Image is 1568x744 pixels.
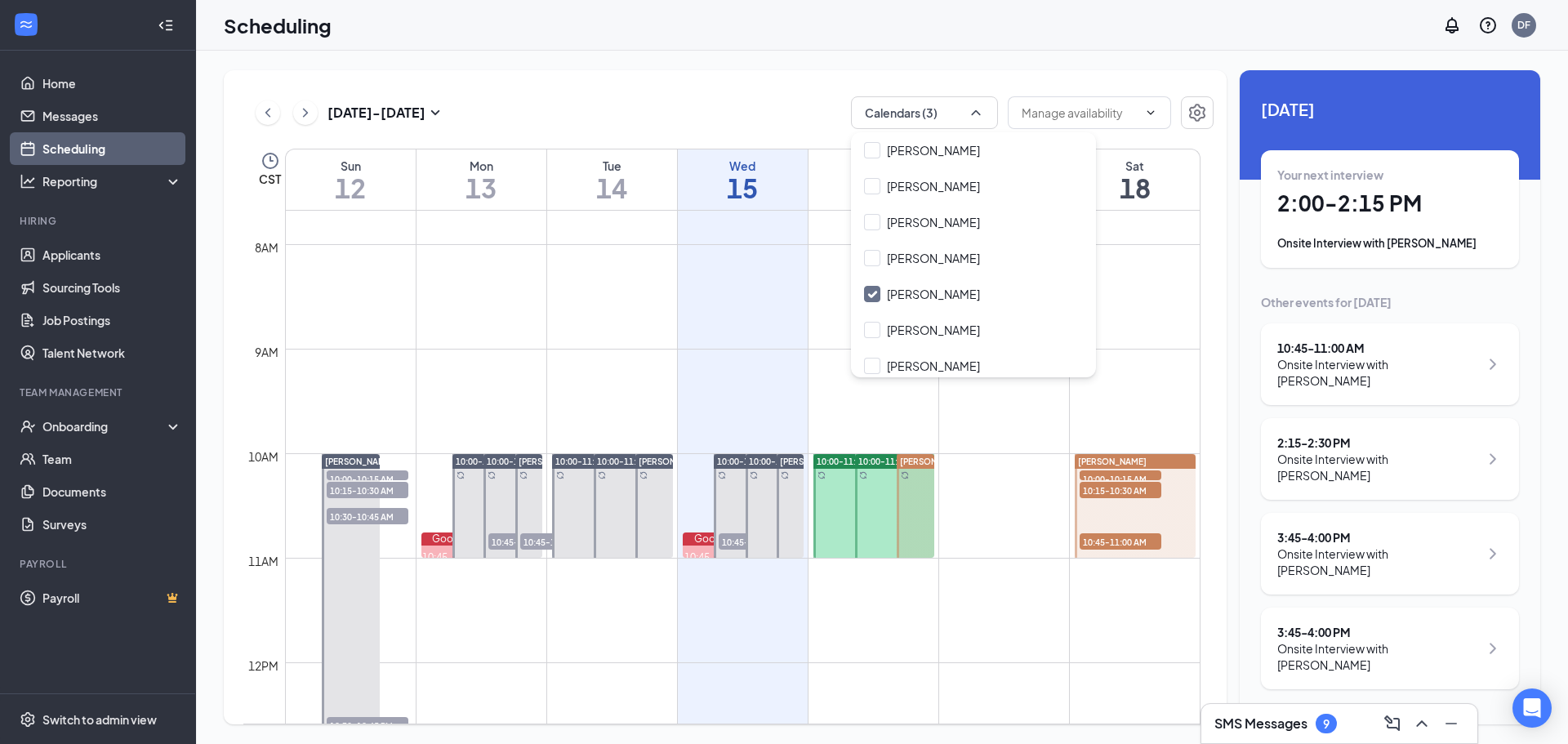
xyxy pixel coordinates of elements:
h1: 13 [416,174,546,202]
svg: ChevronUp [968,105,984,121]
svg: ChevronRight [1483,639,1503,658]
div: Onsite Interview with [PERSON_NAME] [1277,451,1479,483]
svg: Sync [488,471,496,479]
button: Minimize [1438,711,1464,737]
span: [PERSON_NAME] [780,457,849,466]
svg: Sync [556,471,564,479]
button: Settings [1181,96,1214,129]
a: October 13, 2025 [416,149,546,210]
h3: SMS Messages [1214,715,1307,733]
a: Surveys [42,508,182,541]
a: Job Postings [42,304,182,336]
span: 10:00-11:00 AM [456,456,519,467]
span: 10:00-11:00 AM [597,456,661,467]
div: 9am [252,343,282,361]
span: 10:30-10:45 AM [327,508,408,524]
a: Scheduling [42,132,182,165]
span: 10:00-10:15 AM [327,470,408,487]
div: 10:45 - 11:00 AM [1277,340,1479,356]
span: 10:15-10:30 AM [1080,482,1161,498]
svg: ChevronDown [1144,106,1157,119]
div: Onsite Interview with [PERSON_NAME] [1277,546,1479,578]
div: Payroll [20,557,179,571]
h1: 2:00 - 2:15 PM [1277,189,1503,217]
span: 10:45-11:00 AM [1080,533,1161,550]
svg: Sync [750,471,758,479]
div: 10am [245,448,282,466]
svg: ChevronRight [1483,449,1503,469]
span: 12:30-12:45 PM [327,717,408,733]
div: 3:45 - 4:00 PM [1277,624,1479,640]
svg: Sync [718,471,726,479]
div: Mon [416,158,546,174]
div: 3:45 - 4:00 PM [1277,529,1479,546]
a: Talent Network [42,336,182,369]
a: October 15, 2025 [678,149,808,210]
button: ComposeMessage [1379,711,1405,737]
a: October 14, 2025 [547,149,677,210]
div: Onsite Interview with [PERSON_NAME] [1277,356,1479,389]
div: Onsite Interview with [PERSON_NAME] [1277,235,1503,252]
div: Other events for [DATE] [1261,294,1519,310]
div: 12pm [245,657,282,675]
div: Sat [1070,158,1200,174]
div: Thu [808,158,938,174]
span: 10:45-11:00 AM [719,533,800,550]
input: Manage availability [1022,104,1138,122]
span: 10:00-11:00 AM [817,456,880,467]
div: Sun [286,158,416,174]
span: [PERSON_NAME] [519,457,587,466]
span: 10:00-11:00 AM [487,456,550,467]
svg: Notifications [1442,16,1462,35]
span: 10:45-11:00 AM [488,533,570,550]
div: Reporting [42,173,183,189]
svg: Sync [817,471,826,479]
svg: Sync [598,471,606,479]
svg: Sync [457,471,465,479]
svg: Sync [859,471,867,479]
button: ChevronUp [1409,711,1435,737]
div: Onsite Interview with [PERSON_NAME] [1277,640,1479,673]
a: October 18, 2025 [1070,149,1200,210]
div: Onboarding [42,418,168,434]
button: ChevronLeft [256,100,280,125]
div: 11am [245,552,282,570]
svg: Clock [261,151,280,171]
svg: Collapse [158,17,174,33]
svg: ComposeMessage [1383,714,1402,733]
button: ChevronRight [293,100,318,125]
svg: ChevronUp [1412,714,1432,733]
span: 10:15-10:30 AM [327,482,408,498]
a: October 12, 2025 [286,149,416,210]
h1: 14 [547,174,677,202]
span: 10:00-11:00 AM [555,456,619,467]
svg: Sync [639,471,648,479]
h1: 18 [1070,174,1200,202]
a: Messages [42,100,182,132]
span: CST [259,171,281,187]
svg: Sync [781,471,789,479]
a: October 16, 2025 [808,149,938,210]
svg: Settings [20,711,36,728]
h1: 12 [286,174,416,202]
svg: WorkstreamLogo [18,16,34,33]
h1: Scheduling [224,11,332,39]
div: Team Management [20,385,179,399]
a: Home [42,67,182,100]
svg: Sync [519,471,528,479]
a: Team [42,443,182,475]
svg: ChevronRight [297,103,314,123]
svg: Sync [901,471,909,479]
div: 2:15 - 2:30 PM [1277,434,1479,451]
div: Tue [547,158,677,174]
div: 10:45-11:00 AM [683,550,742,578]
div: DF [1517,18,1530,32]
span: [PERSON_NAME] [639,457,707,466]
a: Sourcing Tools [42,271,182,304]
a: PayrollCrown [42,581,182,614]
div: Hiring [20,214,179,228]
div: Wed [678,158,808,174]
svg: ChevronRight [1483,354,1503,374]
h1: 15 [678,174,808,202]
